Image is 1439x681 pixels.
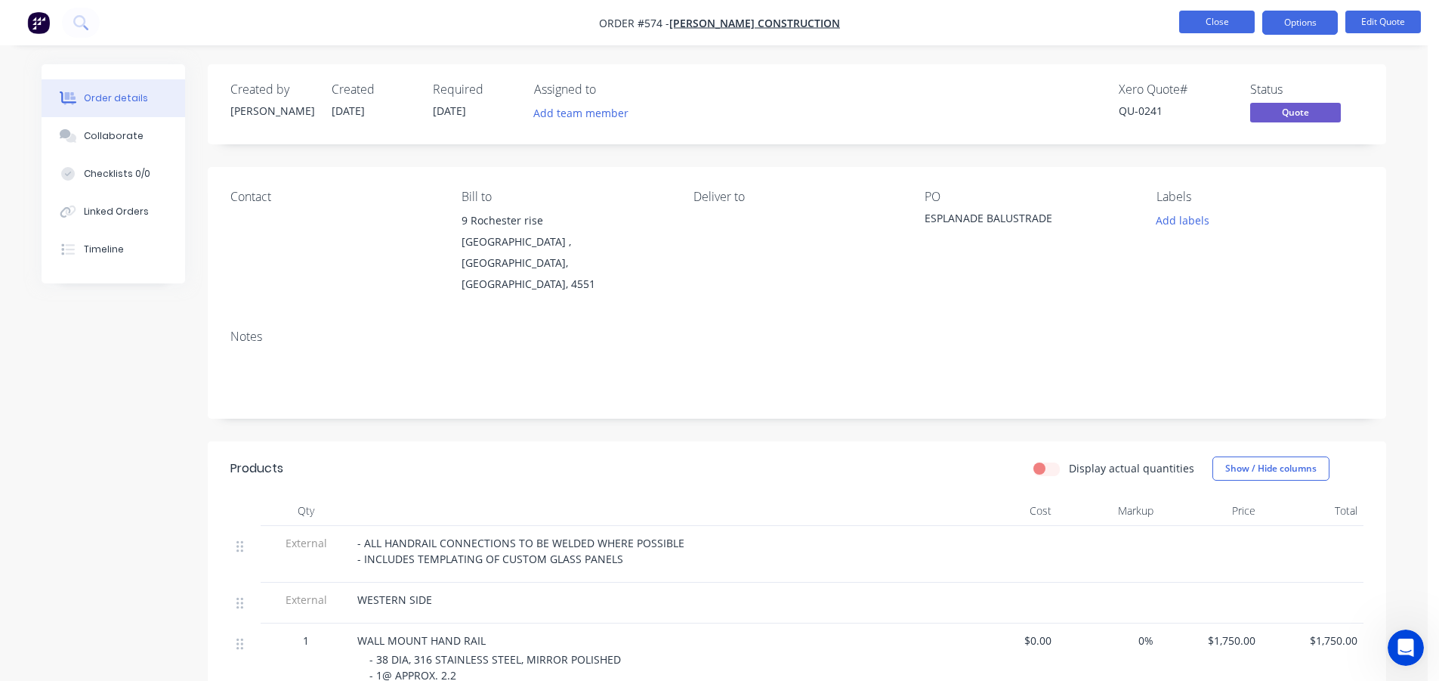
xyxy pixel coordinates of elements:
[925,190,1132,204] div: PO
[84,129,144,143] div: Collaborate
[693,190,900,204] div: Deliver to
[230,103,313,119] div: [PERSON_NAME]
[1179,11,1255,33] button: Close
[332,82,415,97] div: Created
[1250,82,1363,97] div: Status
[462,190,669,204] div: Bill to
[1069,460,1194,476] label: Display actual quantities
[230,330,1363,344] div: Notes
[42,155,185,193] button: Checklists 0/0
[42,193,185,231] button: Linked Orders
[433,82,516,97] div: Required
[1261,496,1363,526] div: Total
[230,190,437,204] div: Contact
[669,16,840,30] a: [PERSON_NAME] construction
[534,103,637,123] button: Add team member
[27,11,50,34] img: Factory
[1064,633,1153,648] span: 0%
[962,633,1051,648] span: $0.00
[357,593,432,607] span: WESTERN SIDE
[462,231,669,295] div: [GEOGRAPHIC_DATA] , [GEOGRAPHIC_DATA], [GEOGRAPHIC_DATA], 4551
[230,460,283,478] div: Products
[1262,11,1338,35] button: Options
[526,103,637,123] button: Add team member
[1166,633,1255,648] span: $1,750.00
[267,592,345,608] span: External
[956,496,1058,526] div: Cost
[1345,11,1421,33] button: Edit Quote
[1119,82,1232,97] div: Xero Quote #
[925,210,1113,231] div: ESPLANADE BALUSTRADE
[1156,190,1363,204] div: Labels
[462,210,669,231] div: 9 Rochester rise
[1058,496,1160,526] div: Markup
[42,117,185,155] button: Collaborate
[303,633,309,648] span: 1
[267,535,345,551] span: External
[1119,103,1232,119] div: QU-0241
[84,91,148,105] div: Order details
[1160,496,1261,526] div: Price
[1250,103,1341,125] button: Quote
[332,104,365,118] span: [DATE]
[1268,633,1357,648] span: $1,750.00
[84,205,149,218] div: Linked Orders
[84,243,124,256] div: Timeline
[42,79,185,117] button: Order details
[261,496,351,526] div: Qty
[433,104,466,118] span: [DATE]
[599,16,669,30] span: Order #574 -
[1212,457,1329,481] button: Show / Hide columns
[230,82,313,97] div: Created by
[84,167,150,181] div: Checklists 0/0
[42,231,185,268] button: Timeline
[1147,210,1217,231] button: Add labels
[357,536,684,566] span: - ALL HANDRAIL CONNECTIONS TO BE WELDED WHERE POSSIBLE - INCLUDES TEMPLATING OF CUSTOM GLASS PANELS
[462,210,669,295] div: 9 Rochester rise[GEOGRAPHIC_DATA] , [GEOGRAPHIC_DATA], [GEOGRAPHIC_DATA], 4551
[357,633,486,648] span: WALL MOUNT HAND RAIL
[1250,103,1341,122] span: Quote
[1388,630,1424,666] iframe: Intercom live chat
[534,82,685,97] div: Assigned to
